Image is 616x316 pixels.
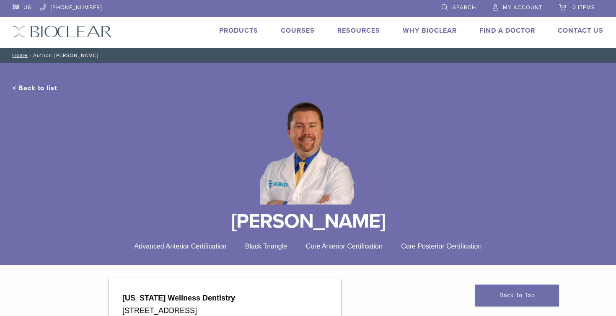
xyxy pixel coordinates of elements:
[479,26,535,35] a: Find A Doctor
[337,26,380,35] a: Resources
[572,4,595,11] span: 0 items
[219,26,258,35] a: Products
[13,84,57,92] a: < Back to list
[475,285,559,306] a: Back To Top
[245,243,287,250] span: Black Triangle
[558,26,603,35] a: Contact Us
[401,243,481,250] span: Core Posterior Certification
[13,211,603,231] h1: [PERSON_NAME]
[13,26,112,38] img: Bioclear
[453,4,476,11] span: Search
[6,48,610,63] nav: Author: [PERSON_NAME]
[122,294,235,302] strong: [US_STATE] Wellness Dentistry
[28,53,33,57] span: /
[306,243,383,250] span: Core Anterior Certification
[260,100,355,205] img: Bioclear
[403,26,457,35] a: Why Bioclear
[503,4,542,11] span: My Account
[135,243,227,250] span: Advanced Anterior Certification
[281,26,315,35] a: Courses
[10,52,28,58] a: Home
